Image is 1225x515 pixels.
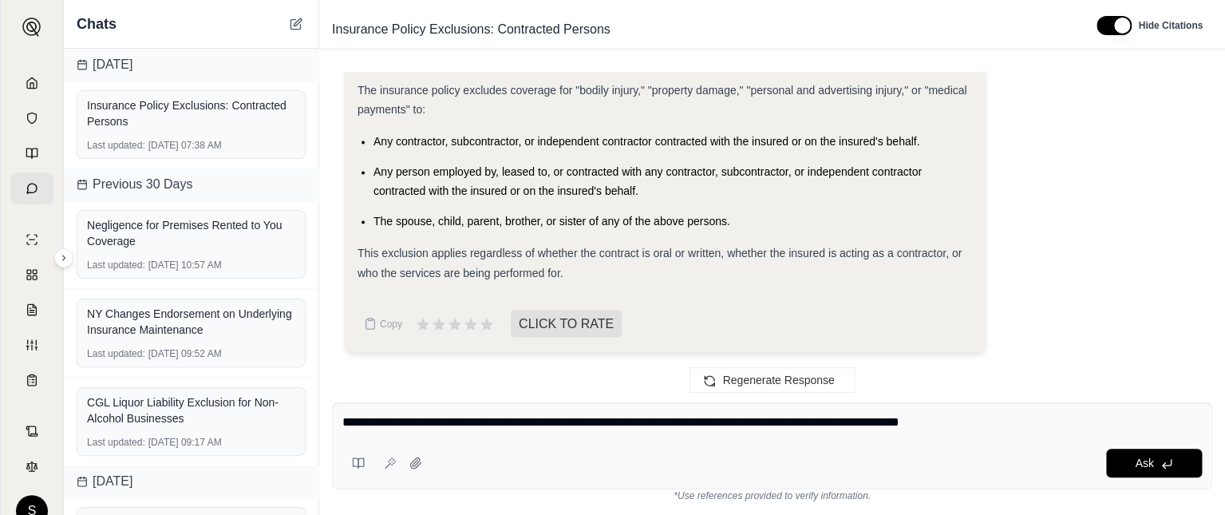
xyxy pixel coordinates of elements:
div: Negligence for Premises Rented to You Coverage [87,217,295,249]
span: Last updated: [87,139,145,152]
div: NY Changes Endorsement on Underlying Insurance Maintenance [87,306,295,338]
span: Chats [77,13,117,35]
button: New Chat [286,14,306,34]
span: Last updated: [87,436,145,449]
span: Hide Citations [1138,19,1203,32]
div: [DATE] 09:17 AM [87,436,295,449]
span: Ask [1135,457,1153,469]
div: [DATE] 10:57 AM [87,259,295,271]
span: CLICK TO RATE [511,310,622,337]
div: CGL Liquor Liability Exclusion for Non-Alcohol Businesses [87,394,295,426]
button: Copy [358,307,409,339]
div: [DATE] [64,49,318,81]
a: Claim Coverage [10,294,53,326]
span: Insurance Policy Exclusions: Contracted Persons [326,17,617,42]
a: Chat [10,172,53,204]
div: Previous 30 Days [64,168,318,200]
a: Contract Analysis [10,415,53,447]
span: The insurance policy excludes coverage for "bodily injury," "property damage," "personal and adve... [358,84,966,116]
span: Regenerate Response [722,374,834,386]
span: This exclusion applies regardless of whether the contract is oral or written, whether the insured... [358,247,962,279]
div: [DATE] 09:52 AM [87,347,295,360]
button: Ask [1106,449,1202,477]
a: Documents Vault [10,102,53,134]
span: The spouse, child, parent, brother, or sister of any of the above persons. [373,215,730,228]
a: Prompt Library [10,137,53,169]
a: Policy Comparisons [10,259,53,291]
img: Expand sidebar [22,18,41,37]
span: Any contractor, subcontractor, or independent contractor contracted with the insured or on the in... [373,135,919,148]
a: Home [10,67,53,99]
span: Last updated: [87,259,145,271]
div: Insurance Policy Exclusions: Contracted Persons [87,97,295,129]
span: Copy [380,317,402,330]
div: [DATE] 07:38 AM [87,139,295,152]
a: Legal Search Engine [10,450,53,482]
a: Coverage Table [10,364,53,396]
span: Any person employed by, leased to, or contracted with any contractor, subcontractor, or independe... [373,165,922,197]
button: Regenerate Response [690,367,854,393]
a: Custom Report [10,329,53,361]
div: [DATE] [64,465,318,497]
button: Expand sidebar [16,11,48,43]
span: Last updated: [87,347,145,360]
a: Single Policy [10,224,53,256]
div: Edit Title [326,17,1077,42]
div: *Use references provided to verify information. [332,489,1212,502]
button: Expand sidebar [54,248,73,267]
